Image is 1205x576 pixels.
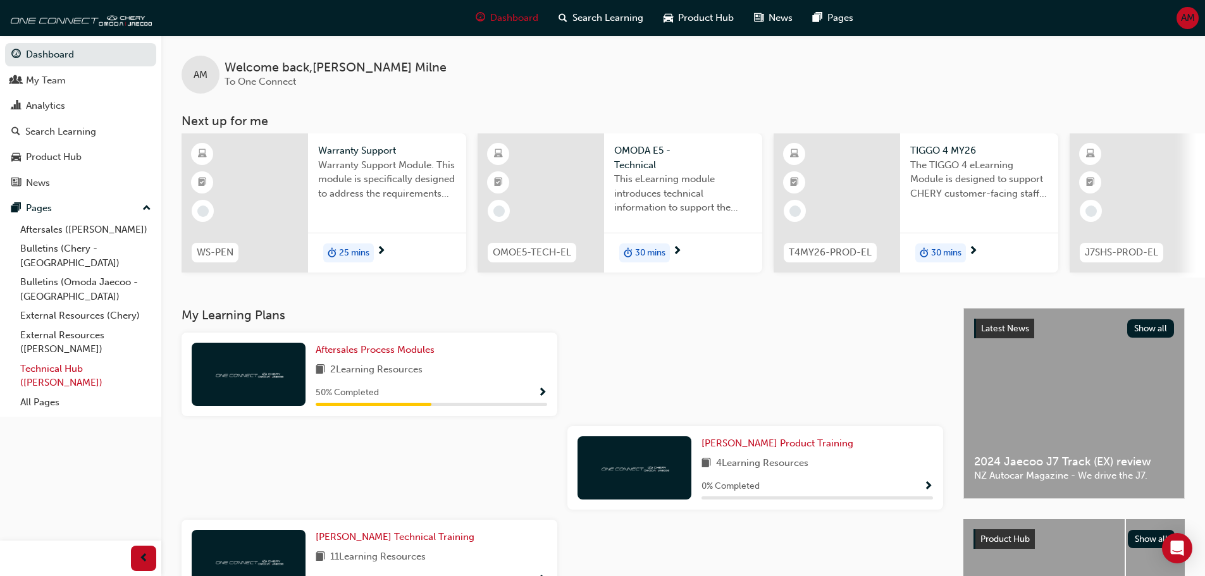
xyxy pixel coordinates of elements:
[11,126,20,138] span: search-icon
[376,246,386,257] span: next-icon
[139,551,149,567] span: prev-icon
[789,245,872,260] span: T4MY26-PROD-EL
[316,343,440,357] a: Aftersales Process Modules
[26,150,82,164] div: Product Hub
[664,10,673,26] span: car-icon
[803,5,863,31] a: pages-iconPages
[790,175,799,191] span: booktick-icon
[15,220,156,240] a: Aftersales ([PERSON_NAME])
[11,101,21,112] span: chart-icon
[478,133,762,273] a: OMOE5-TECH-ELOMODA E5 - TechnicalThis eLearning module introduces technical information to suppor...
[5,43,156,66] a: Dashboard
[968,246,978,257] span: next-icon
[316,531,474,542] span: [PERSON_NAME] Technical Training
[974,455,1174,469] span: 2024 Jaecoo J7 Track (EX) review
[142,200,151,217] span: up-icon
[5,94,156,118] a: Analytics
[980,534,1030,544] span: Product Hub
[494,175,503,191] span: booktick-icon
[701,438,853,449] span: [PERSON_NAME] Product Training
[1162,533,1192,563] div: Open Intercom Messenger
[11,75,21,87] span: people-icon
[769,11,793,25] span: News
[197,205,209,217] span: learningRecordVerb_NONE-icon
[11,203,21,214] span: pages-icon
[1127,319,1175,338] button: Show all
[973,529,1175,549] a: Product HubShow all
[198,175,207,191] span: booktick-icon
[572,11,643,25] span: Search Learning
[330,549,426,565] span: 11 Learning Resources
[316,344,435,355] span: Aftersales Process Modules
[974,319,1174,339] a: Latest NewsShow all
[701,436,858,451] a: [PERSON_NAME] Product Training
[789,205,801,217] span: learningRecordVerb_NONE-icon
[813,10,822,26] span: pages-icon
[318,144,456,158] span: Warranty Support
[624,245,633,261] span: duration-icon
[716,456,808,472] span: 4 Learning Resources
[316,386,379,400] span: 50 % Completed
[614,172,752,215] span: This eLearning module introduces technical information to support the entry-level knowledge requi...
[653,5,744,31] a: car-iconProduct Hub
[1085,205,1097,217] span: learningRecordVerb_NONE-icon
[548,5,653,31] a: search-iconSearch Learning
[754,10,763,26] span: news-icon
[5,69,156,92] a: My Team
[316,549,325,565] span: book-icon
[5,197,156,220] button: Pages
[924,479,933,494] button: Show Progress
[25,125,96,139] div: Search Learning
[494,146,503,162] span: learningResourceType_ELEARNING-icon
[15,273,156,306] a: Bulletins (Omoda Jaecoo - [GEOGRAPHIC_DATA])
[11,49,21,61] span: guage-icon
[182,308,943,322] h3: My Learning Plans
[701,479,760,494] span: 0 % Completed
[981,323,1029,334] span: Latest News
[214,555,283,567] img: oneconnect
[559,10,567,26] span: search-icon
[600,462,669,474] img: oneconnect
[214,368,283,380] img: oneconnect
[316,362,325,378] span: book-icon
[466,5,548,31] a: guage-iconDashboard
[672,246,682,257] span: next-icon
[339,246,369,260] span: 25 mins
[225,76,296,87] span: To One Connect
[701,456,711,472] span: book-icon
[744,5,803,31] a: news-iconNews
[6,5,152,30] img: oneconnect
[225,61,447,75] span: Welcome back , [PERSON_NAME] Milne
[635,246,665,260] span: 30 mins
[197,245,233,260] span: WS-PEN
[490,11,538,25] span: Dashboard
[790,146,799,162] span: learningResourceType_ELEARNING-icon
[476,10,485,26] span: guage-icon
[26,176,50,190] div: News
[330,362,423,378] span: 2 Learning Resources
[827,11,853,25] span: Pages
[538,385,547,401] button: Show Progress
[194,68,207,82] span: AM
[15,306,156,326] a: External Resources (Chery)
[931,246,961,260] span: 30 mins
[493,245,571,260] span: OMOE5-TECH-EL
[614,144,752,172] span: OMODA E5 - Technical
[538,388,547,399] span: Show Progress
[328,245,337,261] span: duration-icon
[1128,530,1175,548] button: Show all
[5,40,156,197] button: DashboardMy TeamAnalyticsSearch LearningProduct HubNews
[15,239,156,273] a: Bulletins (Chery - [GEOGRAPHIC_DATA])
[11,178,21,189] span: news-icon
[774,133,1058,273] a: T4MY26-PROD-ELTIGGO 4 MY26The TIGGO 4 eLearning Module is designed to support CHERY customer-faci...
[15,326,156,359] a: External Resources ([PERSON_NAME])
[678,11,734,25] span: Product Hub
[910,158,1048,201] span: The TIGGO 4 eLearning Module is designed to support CHERY customer-facing staff with the product ...
[924,481,933,493] span: Show Progress
[15,393,156,412] a: All Pages
[198,146,207,162] span: learningResourceType_ELEARNING-icon
[316,530,479,544] a: [PERSON_NAME] Technical Training
[11,152,21,163] span: car-icon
